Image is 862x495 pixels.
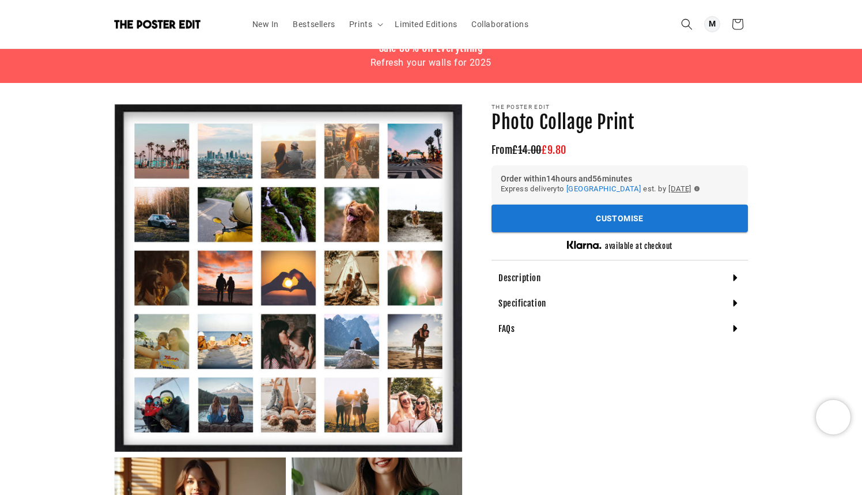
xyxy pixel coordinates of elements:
[395,19,458,29] span: Limited Editions
[492,104,748,111] p: The Poster Edit
[110,16,234,33] a: The Poster Edit
[498,323,515,335] h4: FAQs
[471,19,528,29] span: Collaborations
[245,12,286,36] a: New In
[498,273,541,284] h4: Description
[566,183,641,195] button: [GEOGRAPHIC_DATA]
[501,183,564,195] span: Express delivery to
[643,183,666,195] span: est. by
[349,19,373,29] span: Prints
[492,143,748,157] h3: From
[388,12,464,36] a: Limited Editions
[492,205,748,233] div: outlined primary button group
[492,205,748,233] button: Customise
[605,241,672,251] h5: available at checkout
[492,111,748,135] h1: Photo Collage Print
[252,19,279,29] span: New In
[286,12,342,36] a: Bestsellers
[674,12,700,37] summary: Search
[542,143,566,156] span: £9.80
[464,12,535,36] a: Collaborations
[293,19,335,29] span: Bestsellers
[114,20,201,29] img: The Poster Edit
[566,184,641,193] span: [GEOGRAPHIC_DATA]
[668,183,691,195] span: [DATE]
[501,175,739,183] h6: Order within 14 hours and 56 minutes
[512,143,542,156] span: £14.00
[498,298,546,309] h4: Specification
[342,12,388,36] summary: Prints
[816,400,850,434] iframe: Chatra live chat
